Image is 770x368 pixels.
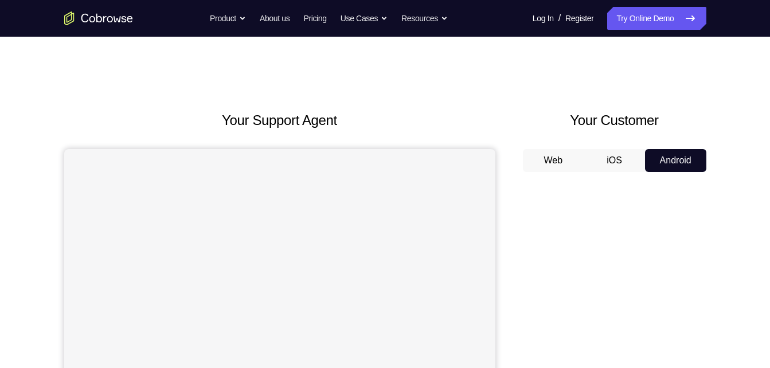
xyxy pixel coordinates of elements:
a: Try Online Demo [607,7,706,30]
button: Android [645,149,706,172]
button: Use Cases [341,7,388,30]
h2: Your Support Agent [64,110,495,131]
button: iOS [584,149,645,172]
span: / [558,11,561,25]
a: Log In [533,7,554,30]
h2: Your Customer [523,110,706,131]
a: Pricing [303,7,326,30]
a: Go to the home page [64,11,133,25]
button: Resources [401,7,448,30]
button: Web [523,149,584,172]
a: Register [565,7,593,30]
a: About us [260,7,290,30]
button: Product [210,7,246,30]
